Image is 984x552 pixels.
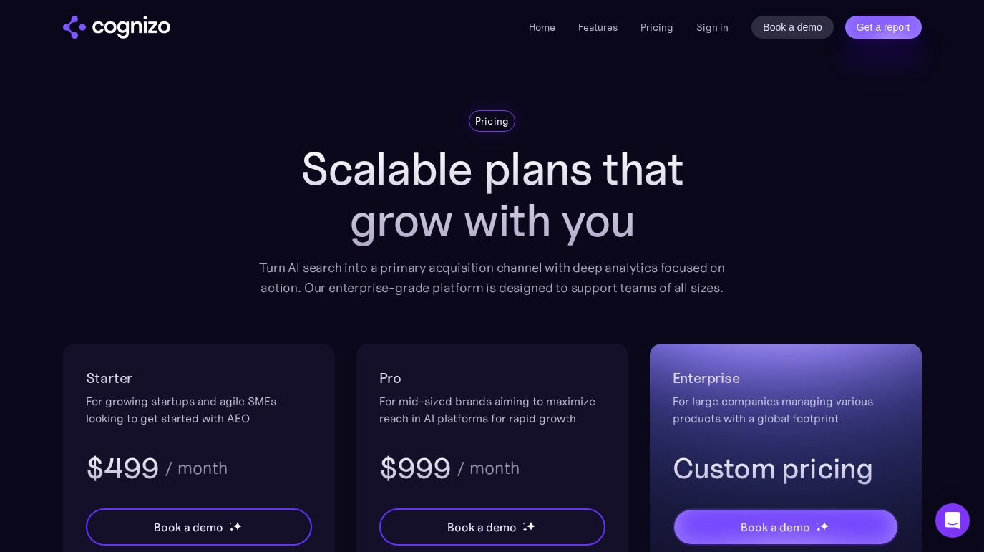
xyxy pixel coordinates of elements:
[673,367,899,389] h2: Enterprise
[935,503,970,538] div: Open Intercom Messenger
[447,518,516,536] div: Book a demo
[522,522,525,524] img: star
[165,460,228,477] div: / month
[816,522,818,524] img: star
[63,16,170,39] a: home
[63,16,170,39] img: cognizo logo
[379,450,452,487] h3: $999
[229,522,231,524] img: star
[249,143,736,246] h1: Scalable plans that grow with you
[673,392,899,427] div: For large companies managing various products with a global footprint
[819,521,829,531] img: star
[845,16,922,39] a: Get a report
[249,258,736,298] div: Turn AI search into a primary acquisition channel with deep analytics focused on action. Our ente...
[379,508,605,546] a: Book a demostarstarstar
[526,521,535,531] img: star
[751,16,834,39] a: Book a demo
[86,450,160,487] h3: $499
[640,21,673,34] a: Pricing
[233,521,242,531] img: star
[475,114,510,128] div: Pricing
[86,508,312,546] a: Book a demostarstarstar
[229,527,234,532] img: star
[673,508,899,546] a: Book a demostarstarstar
[816,527,821,532] img: star
[154,518,223,536] div: Book a demo
[457,460,520,477] div: / month
[522,527,527,532] img: star
[529,21,555,34] a: Home
[673,450,899,487] h3: Custom pricing
[578,21,618,34] a: Features
[379,392,605,427] div: For mid-sized brands aiming to maximize reach in AI platforms for rapid growth
[86,367,312,389] h2: Starter
[379,367,605,389] h2: Pro
[741,518,809,536] div: Book a demo
[696,19,729,36] a: Sign in
[86,392,312,427] div: For growing startups and agile SMEs looking to get started with AEO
